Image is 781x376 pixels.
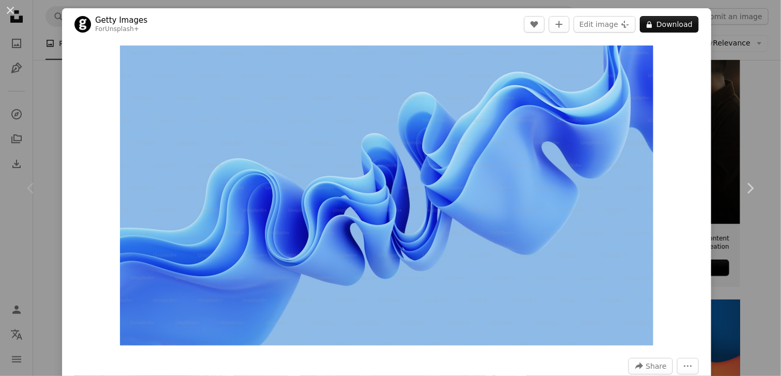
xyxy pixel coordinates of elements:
img: Go to Getty Images's profile [74,16,91,33]
img: 3d render, abstract modern blue background, folded ribbons macro, fashion wallpaper with wavy lay... [120,46,653,345]
span: Share [646,358,667,374]
button: Like [524,16,545,33]
a: Getty Images [95,15,147,25]
button: Share this image [628,358,673,374]
a: Unsplash+ [105,25,139,33]
button: Add to Collection [549,16,569,33]
div: For [95,25,147,34]
button: More Actions [677,358,699,374]
button: Zoom in on this image [120,46,653,345]
button: Download [640,16,699,33]
button: Edit image [574,16,636,33]
a: Next [719,139,781,238]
